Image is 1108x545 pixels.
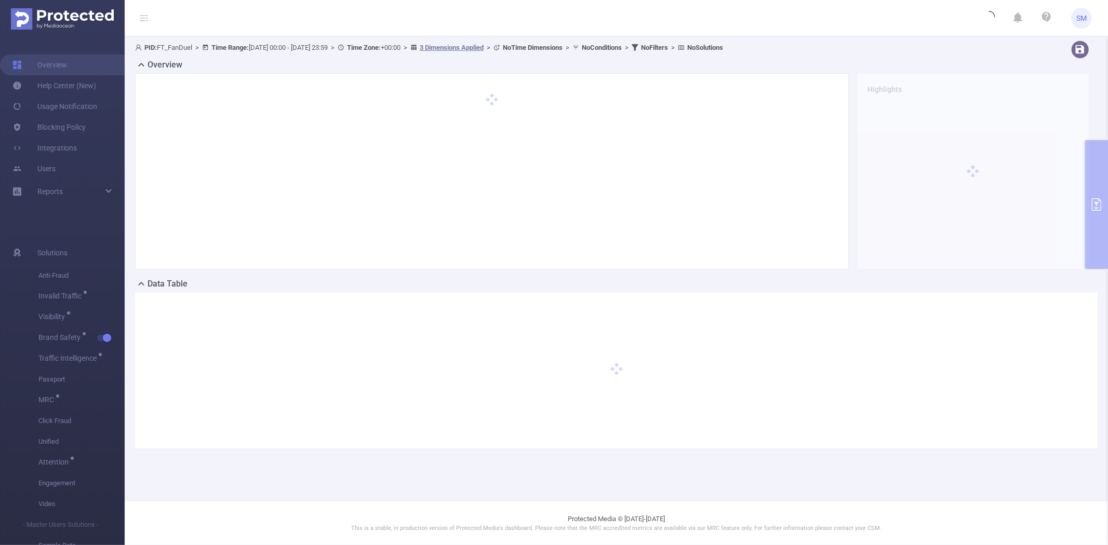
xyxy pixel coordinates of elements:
[125,501,1108,545] footer: Protected Media © [DATE]-[DATE]
[503,44,563,51] b: No Time Dimensions
[151,524,1082,533] p: This is a stable, in production version of Protected Media's dashboard. Please note that the MRC ...
[148,278,188,290] h2: Data Table
[211,44,249,51] b: Time Range:
[420,44,484,51] u: 3 Dimensions Applied
[192,44,202,51] span: >
[37,181,63,202] a: Reports
[12,75,96,96] a: Help Center (New)
[38,431,125,452] span: Unified
[563,44,572,51] span: >
[668,44,678,51] span: >
[1076,8,1087,29] span: SM
[38,473,125,494] span: Engagement
[38,265,125,286] span: Anti-Fraud
[38,355,100,362] span: Traffic Intelligence
[135,44,144,51] i: icon: user
[38,313,69,320] span: Visibility
[582,44,622,51] b: No Conditions
[37,187,63,196] span: Reports
[12,117,86,138] a: Blocking Policy
[38,369,125,390] span: Passport
[148,59,182,71] h2: Overview
[328,44,338,51] span: >
[37,242,68,263] span: Solutions
[38,458,72,466] span: Attention
[641,44,668,51] b: No Filters
[12,158,56,179] a: Users
[12,138,77,158] a: Integrations
[38,396,58,403] span: MRC
[11,8,114,30] img: Protected Media
[484,44,493,51] span: >
[38,494,125,514] span: Video
[12,55,67,75] a: Overview
[347,44,381,51] b: Time Zone:
[144,44,157,51] b: PID:
[38,334,84,341] span: Brand Safety
[983,11,995,25] i: icon: loading
[135,44,723,51] span: FT_FanDuel [DATE] 00:00 - [DATE] 23:59 +00:00
[38,292,85,299] span: Invalid Traffic
[38,411,125,431] span: Click Fraud
[687,44,723,51] b: No Solutions
[401,44,410,51] span: >
[622,44,632,51] span: >
[12,96,97,117] a: Usage Notification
